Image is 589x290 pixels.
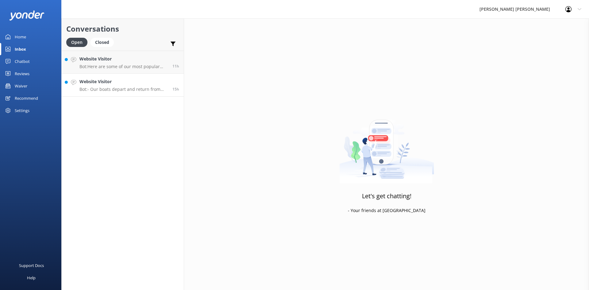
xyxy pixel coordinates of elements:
[79,56,168,62] h4: Website Visitor
[90,38,114,47] div: Closed
[348,207,425,214] p: - Your friends at [GEOGRAPHIC_DATA]
[79,78,168,85] h4: Website Visitor
[15,31,26,43] div: Home
[79,64,168,69] p: Bot: Here are some of our most popular trips: - Our most popular multiday trip is the 3-Day Kayak...
[172,87,179,92] span: Sep 10 2025 04:39pm (UTC +12:00) Pacific/Auckland
[62,74,184,97] a: Website VisitorBot:- Our boats depart and return from [GEOGRAPHIC_DATA]. - The Vista Cruise catam...
[90,39,117,45] a: Closed
[15,68,29,80] div: Reviews
[66,38,87,47] div: Open
[15,55,30,68] div: Chatbot
[66,23,179,35] h2: Conversations
[62,51,184,74] a: Website VisitorBot:Here are some of our most popular trips: - Our most popular multiday trip is t...
[15,92,38,104] div: Recommend
[15,80,27,92] div: Waiver
[15,104,29,117] div: Settings
[79,87,168,92] p: Bot: - Our boats depart and return from [GEOGRAPHIC_DATA]. - The Vista Cruise catamaran cannot la...
[362,191,411,201] h3: Let's get chatting!
[27,272,36,284] div: Help
[339,107,434,184] img: artwork of a man stealing a conversation from at giant smartphone
[9,10,44,21] img: yonder-white-logo.png
[172,64,179,69] span: Sep 10 2025 08:25pm (UTC +12:00) Pacific/Auckland
[15,43,26,55] div: Inbox
[66,39,90,45] a: Open
[19,259,44,272] div: Support Docs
